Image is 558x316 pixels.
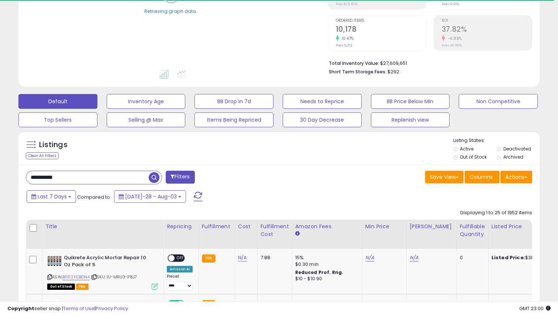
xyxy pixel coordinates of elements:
b: Listed Price: [492,254,525,261]
strong: Copyright [7,305,34,312]
span: $292 [387,68,399,75]
b: Total Inventory Value: [329,60,379,66]
small: -6.85% [445,36,462,41]
small: 10.47% [339,36,354,41]
button: Inventory Age [107,94,186,109]
span: | SKU: 1U-MRU3-P8J7 [91,274,137,280]
div: Retrieving graph data.. [144,8,198,14]
label: Active [460,146,473,152]
div: Cost [238,223,254,230]
button: Actions [500,171,532,183]
div: Min Price [365,223,403,230]
button: BB Price Below Min [371,94,450,109]
a: N/A [238,254,247,261]
label: Out of Stock [460,154,487,160]
img: 51DZCefEo+L._SL40_.jpg [47,254,62,267]
div: Fulfillment Cost [261,223,289,238]
span: FBA [76,284,89,290]
a: Terms of Use [63,305,94,312]
h2: 37.82% [442,25,532,35]
span: Last 7 Days [38,193,67,200]
div: Amazon Fees [295,223,359,230]
small: Prev: 9,213 [336,43,352,48]
button: Filters [166,171,194,184]
button: Columns [465,171,499,183]
div: Repricing [167,223,196,230]
div: 0 [460,254,483,261]
div: $0.30 min [295,261,356,268]
div: Preset: [167,274,193,291]
small: FBA [202,254,216,263]
div: [PERSON_NAME] [410,223,454,230]
small: Prev: 9.91% [442,2,459,6]
span: Compared to: [77,194,111,201]
div: Fulfillment [202,223,232,230]
button: Replenish view [371,112,450,127]
a: N/A [365,254,374,261]
button: Top Sellers [18,112,97,127]
div: Fulfillable Quantity [460,223,485,238]
b: Reduced Prof. Rng. [295,269,344,275]
span: Columns [469,173,493,181]
button: Last 7 Days [27,190,76,203]
button: Selling @ Max [107,112,186,127]
div: $36.99 [492,254,553,261]
h2: 10,178 [336,25,426,35]
a: B002YCBON4 [62,274,90,280]
b: Quikrete Acrylic Mortar Repair 10 Oz Pack of 5 [64,254,154,270]
small: Prev: $25,606 [336,2,357,6]
small: Prev: 40.60% [442,43,462,48]
span: ROI [442,19,532,23]
a: N/A [410,254,418,261]
span: [DATE]-28 - Aug-03 [125,193,177,200]
button: Save View [425,171,464,183]
button: Items Being Repriced [194,112,273,127]
button: BB Drop in 7d [194,94,273,109]
div: seller snap | | [7,305,128,312]
label: Deactivated [503,146,531,152]
button: Needs to Reprice [283,94,362,109]
label: Archived [503,154,523,160]
h5: Listings [39,140,68,150]
button: Non Competitive [459,94,538,109]
div: Amazon AI [167,266,193,272]
li: $27,609,651 [329,58,527,67]
div: 15% [295,254,356,261]
div: 7.88 [261,254,286,261]
a: Privacy Policy [96,305,128,312]
div: Listed Price [492,223,555,230]
button: 30 Day Decrease [283,112,362,127]
div: $10 - $10.90 [295,276,356,282]
p: Listing States: [453,137,540,144]
span: Ordered Items [336,19,426,23]
div: Clear All Filters [26,152,59,159]
div: Title [45,223,161,230]
div: Displaying 1 to 25 of 1952 items [460,209,532,216]
b: Short Term Storage Fees: [329,69,386,75]
button: [DATE]-28 - Aug-03 [114,190,186,203]
button: Default [18,94,97,109]
span: 2025-08-11 23:00 GMT [519,305,551,312]
span: OFF [175,255,186,261]
span: All listings that are currently out of stock and unavailable for purchase on Amazon [47,284,75,290]
div: ASIN: [47,254,158,289]
small: Amazon Fees. [295,230,300,237]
